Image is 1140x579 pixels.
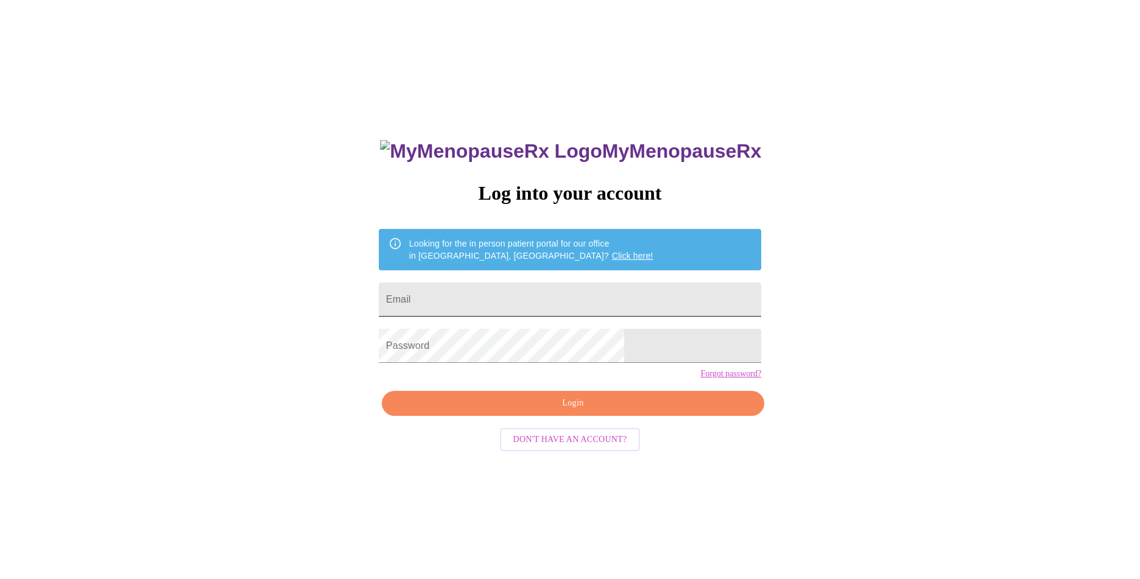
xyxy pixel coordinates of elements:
div: Looking for the in person patient portal for our office in [GEOGRAPHIC_DATA], [GEOGRAPHIC_DATA]? [409,233,653,267]
button: Don't have an account? [500,428,641,452]
img: MyMenopauseRx Logo [380,140,602,163]
h3: MyMenopauseRx [380,140,761,163]
span: Don't have an account? [513,432,627,447]
a: Forgot password? [700,369,761,379]
a: Don't have an account? [497,433,644,444]
h3: Log into your account [379,182,761,205]
span: Login [396,396,750,411]
button: Login [382,391,764,416]
a: Click here! [612,251,653,261]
